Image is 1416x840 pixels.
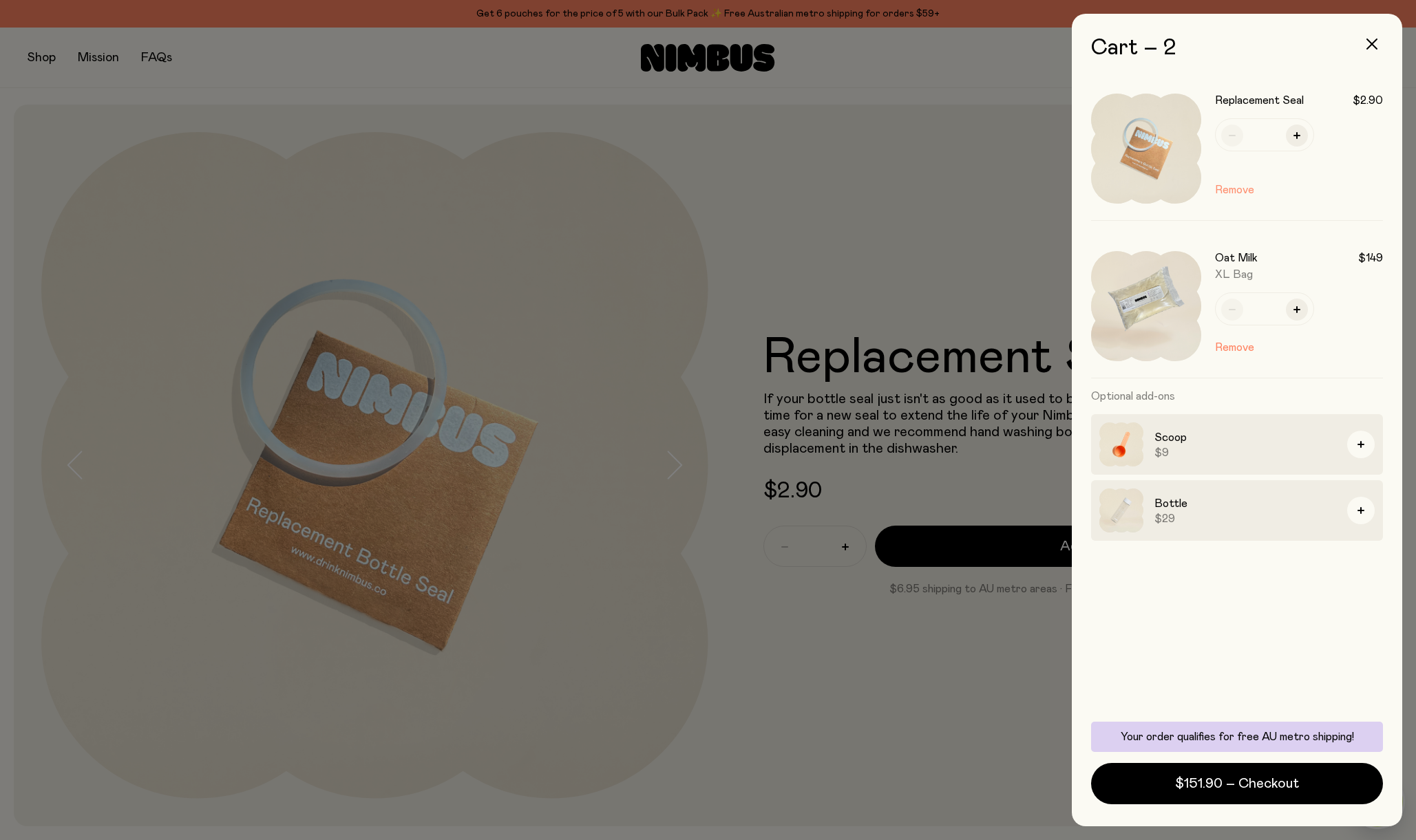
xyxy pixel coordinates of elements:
p: Your order qualifies for free AU metro shipping! [1099,730,1375,744]
h3: Replacement Seal [1215,94,1304,107]
h3: Optional add-ons [1091,378,1383,414]
h3: Scoop [1154,429,1336,446]
button: Remove [1215,182,1254,198]
h3: Oat Milk [1215,251,1258,265]
span: $29 [1154,512,1336,526]
h3: Bottle [1154,495,1336,512]
span: $149 [1358,251,1383,265]
h2: Cart – 2 [1091,36,1383,61]
span: $9 [1154,446,1336,460]
span: $2.90 [1353,94,1383,107]
span: $151.90 – Checkout [1175,774,1299,793]
span: XL Bag [1215,269,1253,280]
button: Remove [1215,339,1254,356]
button: $151.90 – Checkout [1091,763,1383,804]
